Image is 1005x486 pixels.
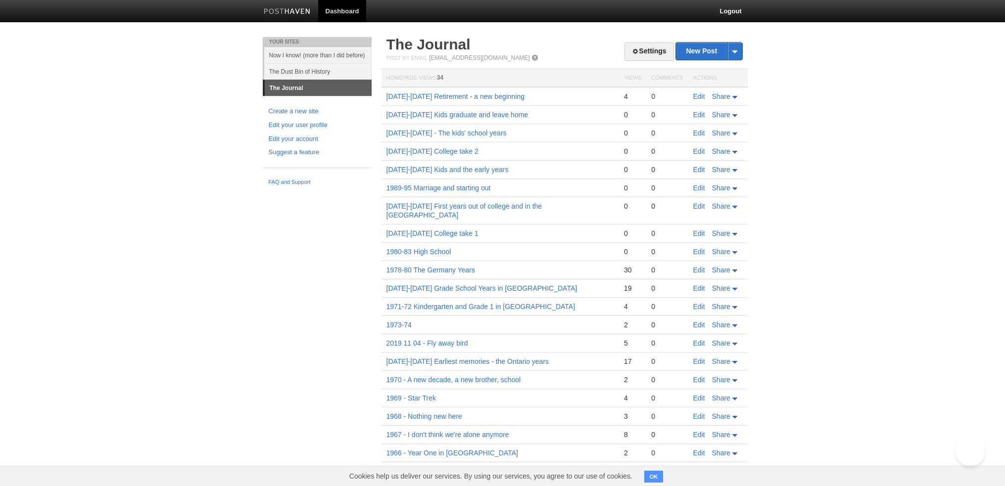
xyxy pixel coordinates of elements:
[688,69,748,88] th: Actions
[651,339,683,348] div: 0
[624,412,641,421] div: 3
[651,129,683,137] div: 0
[693,376,705,384] a: Edit
[676,43,742,60] a: New Post
[651,247,683,256] div: 0
[712,92,730,100] span: Share
[269,178,366,187] a: FAQ and Support
[693,284,705,292] a: Edit
[624,448,641,457] div: 2
[264,8,311,16] img: Posthaven-bar
[651,183,683,192] div: 0
[712,184,730,192] span: Share
[712,229,730,237] span: Share
[712,111,730,119] span: Share
[712,166,730,174] span: Share
[624,357,641,366] div: 17
[693,339,705,347] a: Edit
[693,129,705,137] a: Edit
[651,265,683,274] div: 0
[429,54,529,61] a: [EMAIL_ADDRESS][DOMAIN_NAME]
[624,247,641,256] div: 0
[269,120,366,131] a: Edit your user profile
[386,111,528,119] a: [DATE]-[DATE] Kids graduate and leave home
[269,147,366,158] a: Suggest a feature
[651,147,683,156] div: 0
[712,357,730,365] span: Share
[712,412,730,420] span: Share
[624,165,641,174] div: 0
[386,55,428,61] span: Post by Email
[712,339,730,347] span: Share
[712,284,730,292] span: Share
[386,394,436,402] a: 1969 - Star Trek
[693,357,705,365] a: Edit
[386,147,479,155] a: [DATE]-[DATE] College take 2
[693,111,705,119] a: Edit
[264,47,372,63] a: Now I know! (more than I did before)
[693,92,705,100] a: Edit
[624,375,641,384] div: 2
[437,74,443,81] span: 34
[651,394,683,402] div: 0
[693,248,705,256] a: Edit
[712,321,730,329] span: Share
[386,357,549,365] a: [DATE]-[DATE] Earliest memories - the Ontario years
[386,431,509,439] a: 1967 - I don't think we're alone anymore
[386,449,518,457] a: 1966 - Year One in [GEOGRAPHIC_DATA]
[386,266,476,274] a: 1978-80 The Germany Years
[651,229,683,238] div: 0
[269,134,366,144] a: Edit your account
[624,320,641,329] div: 2
[693,303,705,310] a: Edit
[386,303,575,310] a: 1971-72 Kindergarten and Grade 1 in [GEOGRAPHIC_DATA]
[624,284,641,293] div: 19
[624,147,641,156] div: 0
[651,165,683,174] div: 0
[712,202,730,210] span: Share
[693,449,705,457] a: Edit
[712,266,730,274] span: Share
[646,69,688,88] th: Comments
[624,43,673,61] a: Settings
[651,430,683,439] div: 0
[693,202,705,210] a: Edit
[712,449,730,457] span: Share
[386,339,468,347] a: 2019 11 04 - Fly away bird
[624,110,641,119] div: 0
[693,412,705,420] a: Edit
[651,357,683,366] div: 0
[265,80,372,96] a: The Journal
[386,321,412,329] a: 1973-74
[712,248,730,256] span: Share
[263,37,372,47] li: Your Sites
[624,183,641,192] div: 0
[956,437,985,466] iframe: Help Scout Beacon - Open
[624,92,641,101] div: 4
[693,394,705,402] a: Edit
[693,147,705,155] a: Edit
[386,412,462,420] a: 1968 - Nothing new here
[644,471,664,483] button: OK
[624,394,641,402] div: 4
[712,129,730,137] span: Share
[619,69,646,88] th: Views
[624,339,641,348] div: 5
[693,166,705,174] a: Edit
[386,284,577,292] a: [DATE]-[DATE] Grade School Years in [GEOGRAPHIC_DATA]
[386,229,479,237] a: [DATE]-[DATE] College take 1
[264,63,372,80] a: The Dust Bin of History
[624,229,641,238] div: 0
[651,375,683,384] div: 0
[712,376,730,384] span: Share
[693,229,705,237] a: Edit
[382,69,619,88] th: Homepage Views
[386,202,542,219] a: [DATE]-[DATE] First years out of college and in the [GEOGRAPHIC_DATA]
[651,302,683,311] div: 0
[651,412,683,421] div: 0
[712,147,730,155] span: Share
[651,320,683,329] div: 0
[651,92,683,101] div: 0
[693,266,705,274] a: Edit
[624,302,641,311] div: 4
